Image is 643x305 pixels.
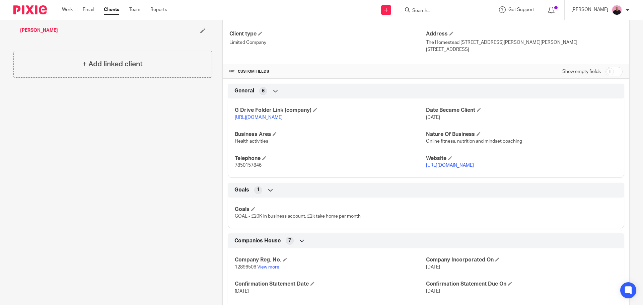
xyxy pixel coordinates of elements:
[234,186,249,194] span: Goals
[235,214,361,219] span: GOAL - £20K in business account, £2k take home per month
[229,69,426,74] h4: CUSTOM FIELDS
[235,256,426,263] h4: Company Reg. No.
[426,155,617,162] h4: Website
[235,289,249,294] span: [DATE]
[62,6,73,13] a: Work
[426,289,440,294] span: [DATE]
[508,7,534,12] span: Get Support
[426,281,617,288] h4: Confirmation Statement Due On
[235,131,426,138] h4: Business Area
[129,6,140,13] a: Team
[262,88,265,94] span: 6
[562,68,601,75] label: Show empty fields
[426,163,474,168] a: [URL][DOMAIN_NAME]
[83,6,94,13] a: Email
[426,131,617,138] h4: Nature Of Business
[235,115,283,120] a: [URL][DOMAIN_NAME]
[235,155,426,162] h4: Telephone
[257,186,260,193] span: 1
[234,87,254,94] span: General
[426,46,623,53] p: [STREET_ADDRESS]
[426,265,440,270] span: [DATE]
[229,30,426,37] h4: Client type
[104,6,119,13] a: Clients
[426,139,522,144] span: Online fitness, nutrition and mindset coaching
[20,27,58,34] a: [PERSON_NAME]
[234,237,281,244] span: Companies House
[426,256,617,263] h4: Company Incorporated On
[235,265,256,270] span: 12896506
[288,237,291,244] span: 7
[235,206,426,213] h4: Goals
[571,6,608,13] p: [PERSON_NAME]
[426,115,440,120] span: [DATE]
[229,39,426,46] p: Limited Company
[235,139,268,144] span: Health activities
[426,107,617,114] h4: Date Became Client
[612,5,622,15] img: Bio%20-%20Kemi%20.png
[82,59,143,69] h4: + Add linked client
[257,265,279,270] a: View more
[235,281,426,288] h4: Confirmation Statement Date
[426,39,623,46] p: The Homestead [STREET_ADDRESS][PERSON_NAME][PERSON_NAME]
[235,107,426,114] h4: G Drive Folder Link (company)
[235,163,262,168] span: 7850157846
[412,8,472,14] input: Search
[150,6,167,13] a: Reports
[13,5,47,14] img: Pixie
[426,30,623,37] h4: Address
